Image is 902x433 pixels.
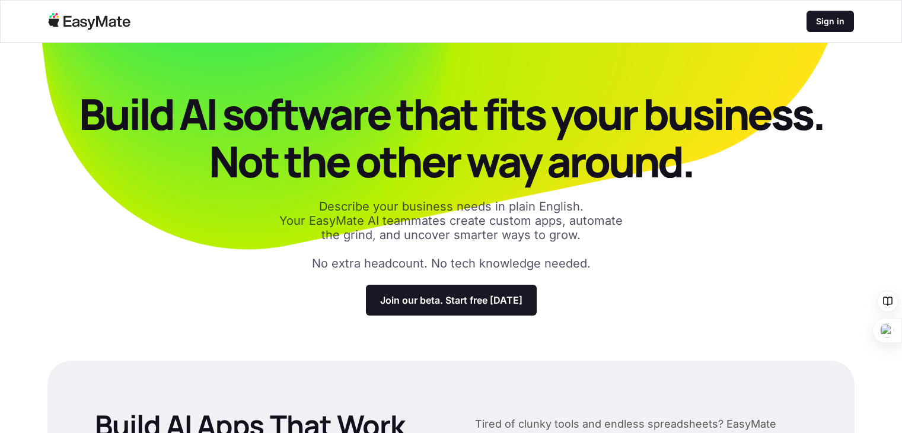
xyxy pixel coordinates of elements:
[47,90,855,185] p: Build AI software that fits your business. Not the other way around.
[312,256,591,270] p: No extra headcount. No tech knowledge needed.
[807,11,854,32] a: Sign in
[366,285,537,316] a: Join our beta. Start free [DATE]
[816,15,844,27] p: Sign in
[273,199,629,242] p: Describe your business needs in plain English. Your EasyMate AI teammates create custom apps, aut...
[380,294,522,306] p: Join our beta. Start free [DATE]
